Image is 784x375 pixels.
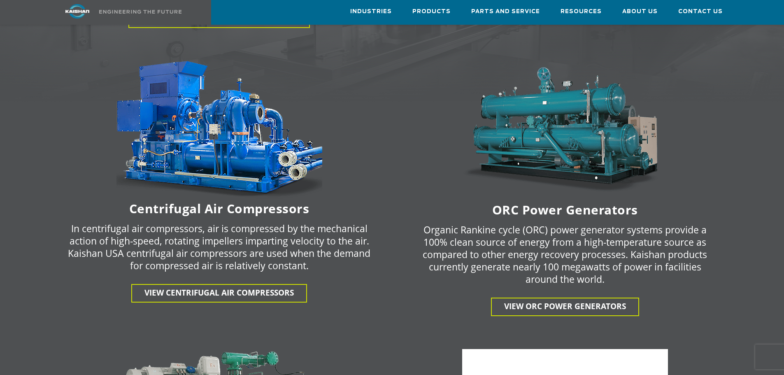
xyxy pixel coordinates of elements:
span: Industries [350,7,392,16]
a: View ORC Power Generators [491,298,639,316]
span: View ORC Power Generators [504,301,626,312]
span: Products [412,7,451,16]
span: About Us [622,7,658,16]
img: machine [116,61,322,199]
img: kaishan logo [47,4,108,19]
p: Organic Rankine cycle (ORC) power generator systems provide a 100% clean source of energy from a ... [414,224,717,285]
span: Contact Us [678,7,723,16]
a: View centrifugal air compressors [131,284,307,303]
span: View centrifugal air compressors [144,287,294,298]
img: Engineering the future [99,10,181,14]
img: machine [462,62,668,200]
h6: ORC Power Generators [397,205,733,215]
p: In centrifugal air compressors, air is compressed by the mechanical action of high-speed, rotatin... [68,222,371,272]
a: Resources [561,0,602,23]
span: Resources [561,7,602,16]
a: Industries [350,0,392,23]
a: Contact Us [678,0,723,23]
span: Parts and Service [471,7,540,16]
a: About Us [622,0,658,23]
a: Parts and Service [471,0,540,23]
h6: Centrifugal Air Compressors [51,203,387,214]
a: Products [412,0,451,23]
